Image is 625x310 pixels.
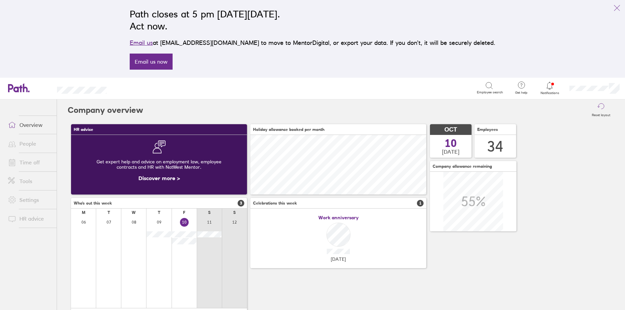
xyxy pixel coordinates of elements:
a: Overview [3,118,57,132]
button: Reset layout [588,99,614,121]
a: Tools [3,174,57,188]
span: 3 [238,200,244,207]
div: W [132,210,136,215]
label: Reset layout [588,111,614,117]
span: Work anniversary [318,215,359,220]
a: People [3,137,57,150]
span: 1 [417,200,424,207]
a: Time off [3,156,57,169]
a: Email us [130,39,153,46]
span: Holiday allowance booked per month [253,127,324,132]
div: 34 [487,138,503,155]
a: HR advice [3,212,57,225]
span: Who's out this week [74,201,112,206]
div: S [208,210,210,215]
a: Discover more > [138,175,180,181]
div: S [233,210,236,215]
div: T [108,210,110,215]
span: Get help [510,91,532,95]
a: Notifications [539,81,561,95]
a: Settings [3,193,57,207]
a: Email us now [130,54,173,70]
div: T [158,210,160,215]
div: M [82,210,85,215]
span: Employee search [477,90,503,94]
div: F [183,210,185,215]
span: Company allowance remaining [433,164,492,169]
span: OCT [444,126,457,133]
p: at [EMAIL_ADDRESS][DOMAIN_NAME] to move to MentorDigital, or export your data. If you don’t, it w... [130,38,495,48]
h2: Path closes at 5 pm [DATE][DATE]. Act now. [130,8,495,32]
span: [DATE] [331,256,346,262]
span: HR advice [74,127,93,132]
div: Get expert help and advice on employment law, employee contracts and HR with NatWest Mentor. [76,154,242,175]
div: Search [125,85,142,91]
span: Employees [477,127,498,132]
span: Notifications [539,91,561,95]
h2: Company overview [68,99,143,121]
span: 10 [445,138,457,149]
span: [DATE] [442,149,459,155]
span: Celebrations this week [253,201,297,206]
